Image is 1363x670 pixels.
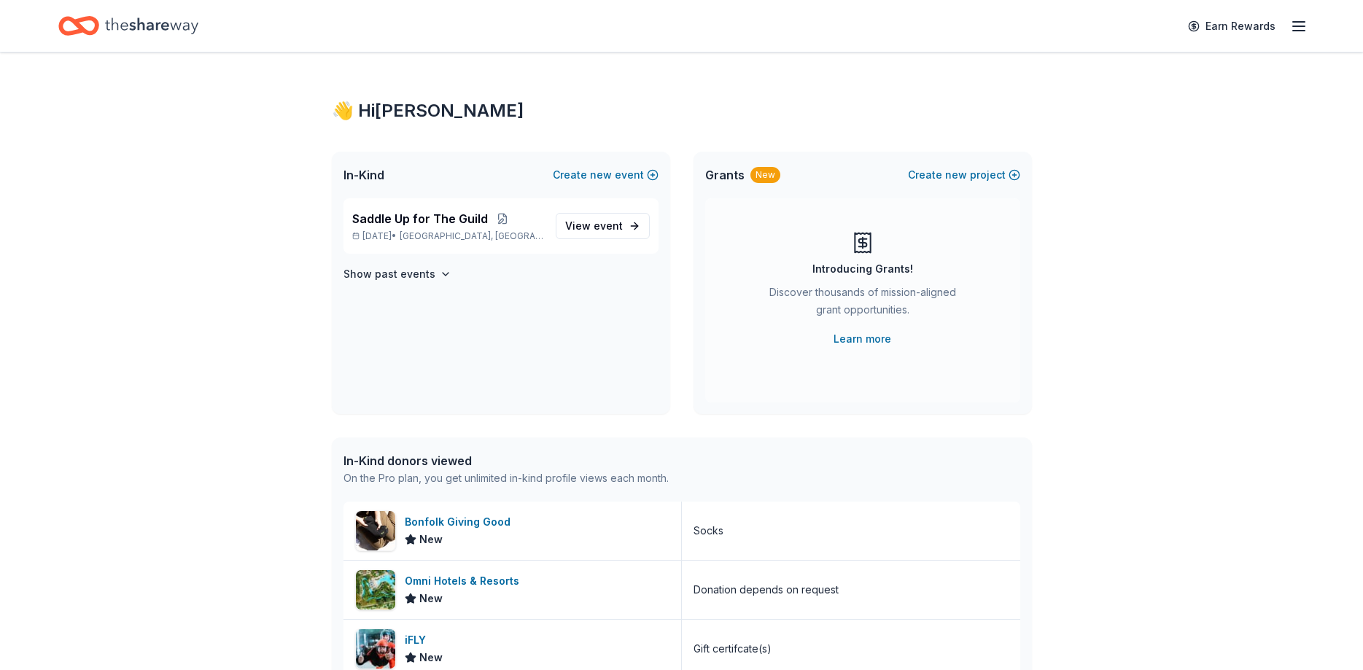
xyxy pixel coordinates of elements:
span: New [419,531,443,548]
a: Earn Rewards [1179,13,1284,39]
button: Createnewproject [908,166,1020,184]
h4: Show past events [343,265,435,283]
span: In-Kind [343,166,384,184]
p: [DATE] • [352,230,544,242]
span: new [590,166,612,184]
div: New [750,167,780,183]
div: Socks [694,522,723,539]
div: In-Kind donors viewed [343,452,669,470]
span: New [419,649,443,666]
button: Createnewevent [553,166,659,184]
span: new [945,166,967,184]
span: [GEOGRAPHIC_DATA], [GEOGRAPHIC_DATA] [400,230,543,242]
div: Bonfolk Giving Good [405,513,516,531]
a: Home [58,9,198,43]
img: Image for Omni Hotels & Resorts [356,570,395,609]
div: Discover thousands of mission-aligned grant opportunities. [764,284,962,324]
div: On the Pro plan, you get unlimited in-kind profile views each month. [343,470,669,487]
div: Donation depends on request [694,581,839,599]
div: iFLY [405,631,443,649]
span: Grants [705,166,745,184]
div: 👋 Hi [PERSON_NAME] [332,99,1032,122]
span: New [419,590,443,607]
button: Show past events [343,265,451,283]
a: Learn more [834,330,891,348]
div: Gift certifcate(s) [694,640,772,658]
img: Image for Bonfolk Giving Good [356,511,395,550]
div: Omni Hotels & Resorts [405,572,525,590]
span: event [594,219,623,232]
div: Introducing Grants! [812,260,913,278]
span: View [565,217,623,235]
img: Image for iFLY [356,629,395,669]
a: View event [556,213,650,239]
span: Saddle Up for The Guild [352,210,488,227]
